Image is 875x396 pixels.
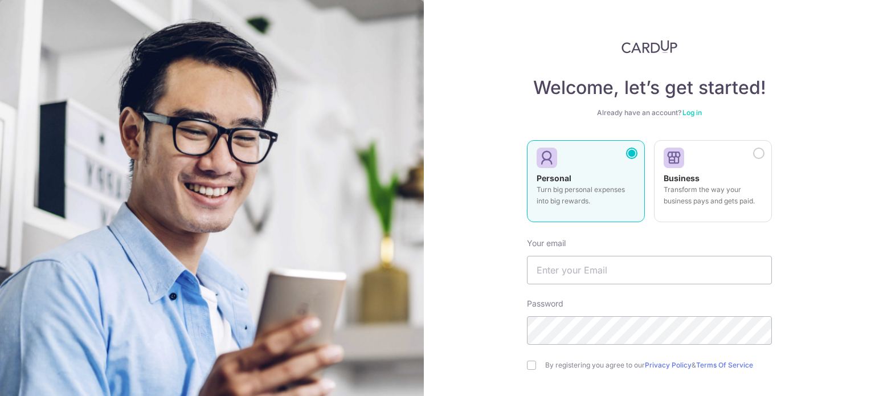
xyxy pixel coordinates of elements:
[527,256,772,284] input: Enter your Email
[696,361,753,369] a: Terms Of Service
[545,361,772,370] label: By registering you agree to our &
[527,140,645,229] a: Personal Turn big personal expenses into big rewards.
[537,184,635,207] p: Turn big personal expenses into big rewards.
[664,184,762,207] p: Transform the way your business pays and gets paid.
[527,108,772,117] div: Already have an account?
[537,173,571,183] strong: Personal
[654,140,772,229] a: Business Transform the way your business pays and gets paid.
[664,173,700,183] strong: Business
[622,40,677,54] img: CardUp Logo
[527,76,772,99] h4: Welcome, let’s get started!
[682,108,702,117] a: Log in
[527,298,563,309] label: Password
[645,361,692,369] a: Privacy Policy
[527,238,566,249] label: Your email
